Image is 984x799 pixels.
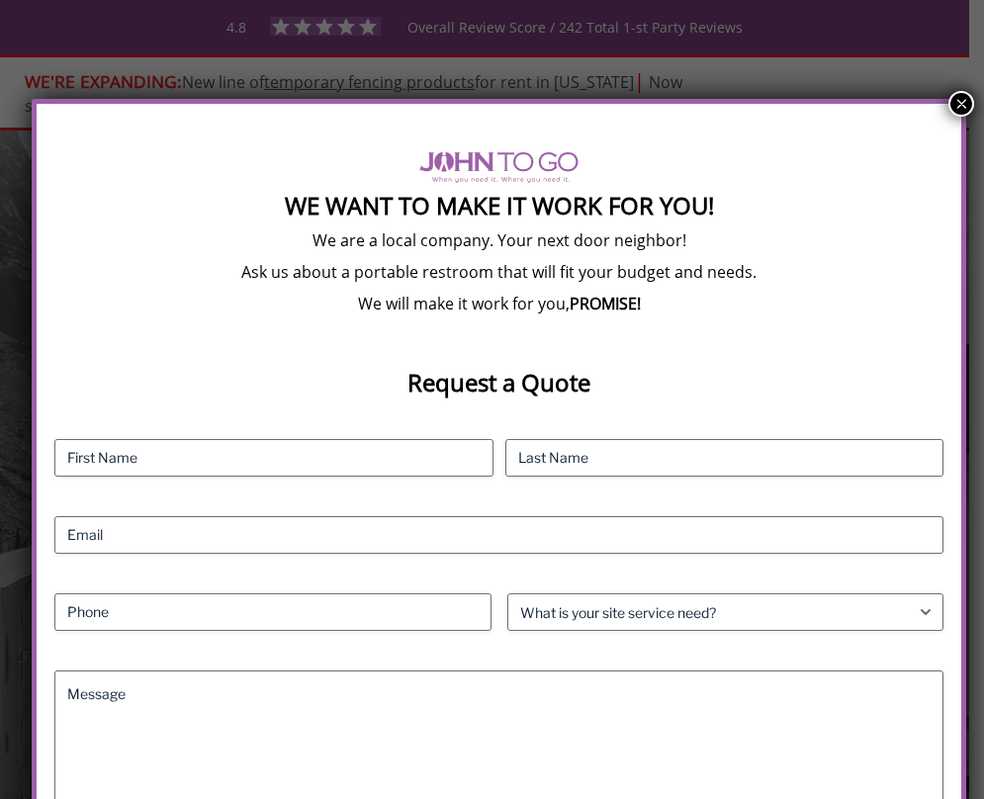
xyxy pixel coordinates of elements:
p: We will make it work for you, [54,293,943,314]
input: First Name [54,439,493,477]
img: logo of viptogo [419,151,579,183]
p: Ask us about a portable restroom that will fit your budget and needs. [54,261,943,283]
input: Last Name [505,439,944,477]
b: PROMISE! [570,293,641,314]
p: We are a local company. Your next door neighbor! [54,229,943,251]
input: Email [54,516,943,554]
strong: We Want To Make It Work For You! [285,189,714,222]
input: Phone [54,593,492,631]
strong: Request a Quote [407,366,590,399]
button: Close [948,91,974,117]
